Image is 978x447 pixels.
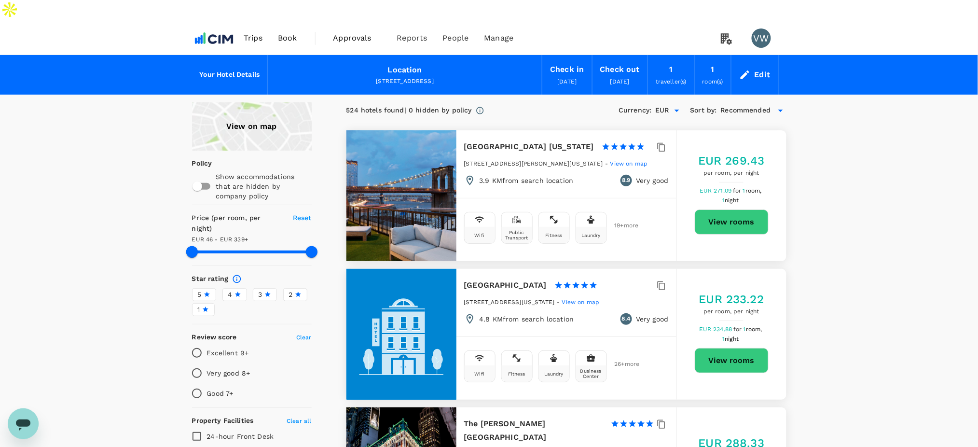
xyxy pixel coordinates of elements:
span: View on map [610,160,648,167]
svg: Star ratings are awarded to properties to represent the quality of services, facilities, and amen... [232,274,242,284]
div: Edit [755,68,771,82]
span: Reset [293,214,312,222]
div: Business Center [578,368,605,379]
span: 24-hour Front Desk [207,433,274,440]
div: Public Transport [504,230,530,240]
button: View rooms [695,210,769,235]
span: room(s) [703,78,723,85]
span: [STREET_ADDRESS][PERSON_NAME][US_STATE] [464,160,603,167]
div: VW [752,28,771,48]
span: Manage [484,32,513,44]
span: per room, per night [699,307,764,317]
span: 1 [744,326,764,333]
span: room, [745,187,762,194]
div: Check in [550,63,584,76]
h5: EUR 233.22 [699,292,764,307]
a: Approvals [326,22,389,55]
button: Open [670,104,684,117]
div: Wifi [475,233,485,238]
p: Good 7+ [207,389,234,398]
span: 1 [723,197,741,204]
p: Excellent 9+ [207,348,249,358]
span: Clear all [287,418,311,424]
div: 1 [711,63,715,76]
span: Recommended [721,105,771,116]
div: Laundry [581,233,601,238]
span: 4 [228,290,233,300]
span: [DATE] [610,78,630,85]
span: 8.4 [622,314,631,324]
h6: Review score [192,332,237,343]
span: room, [746,326,762,333]
h6: Sort by : [690,105,717,116]
div: Laundry [544,371,564,377]
h6: Property Facilities [192,416,254,426]
span: - [557,299,562,306]
a: Trips [236,22,270,55]
span: 19 + more [615,223,629,229]
span: Reports [397,32,427,44]
span: People [443,32,469,44]
a: View on map [610,159,648,167]
div: [STREET_ADDRESS] [275,77,534,86]
span: 5 [198,290,202,300]
span: [STREET_ADDRESS][US_STATE] [464,299,555,306]
span: Approvals [333,32,382,44]
span: 1 [723,335,741,342]
p: Very good [636,176,668,185]
span: [DATE] [558,78,577,85]
p: 3.9 KM from search location [480,176,574,185]
span: 2 [289,290,293,300]
span: - [606,160,610,167]
span: 1 [743,187,763,194]
h6: [GEOGRAPHIC_DATA] [US_STATE] [464,140,594,154]
img: CIM ENVIRONMENTAL PTY LTD [192,28,236,49]
span: 26 + more [615,361,629,367]
h6: Your Hotel Details [200,70,260,80]
p: 4.8 KM from search location [480,314,574,324]
div: 1 [669,63,673,76]
div: Fitness [508,371,525,377]
span: per room, per night [698,168,765,178]
div: Location [388,63,422,77]
h6: Price (per room, per night) [192,213,282,234]
span: 1 [198,305,200,315]
div: 524 hotels found | 0 hidden by policy [346,105,472,116]
a: Book [270,22,305,55]
span: EUR 46 - EUR 339+ [192,236,248,243]
span: EUR 234.88 [699,326,734,333]
a: View on map [192,102,312,151]
h6: The [PERSON_NAME][GEOGRAPHIC_DATA] [464,417,603,444]
span: for [733,187,743,194]
span: traveller(s) [656,78,687,85]
span: night [725,197,739,204]
div: Wifi [475,371,485,377]
iframe: Button to launch messaging window [8,408,39,439]
p: Policy [192,158,198,168]
button: View rooms [695,348,769,373]
div: Check out [600,63,640,76]
span: Clear [296,334,312,341]
h5: EUR 269.43 [698,153,765,168]
h6: Currency : [619,105,651,116]
span: View on map [562,299,600,306]
p: Very good 8+ [207,368,250,378]
span: EUR 271.09 [700,187,733,194]
h6: [GEOGRAPHIC_DATA] [464,279,547,292]
span: night [725,335,739,342]
div: Fitness [545,233,563,238]
p: Show accommodations that are hidden by company policy [216,172,311,201]
a: View on map [562,298,600,306]
span: Book [278,32,297,44]
span: 3 [259,290,262,300]
span: for [734,326,744,333]
span: 8.9 [622,176,630,185]
span: Trips [244,32,262,44]
p: Very good [636,314,668,324]
h6: Star rating [192,274,229,284]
